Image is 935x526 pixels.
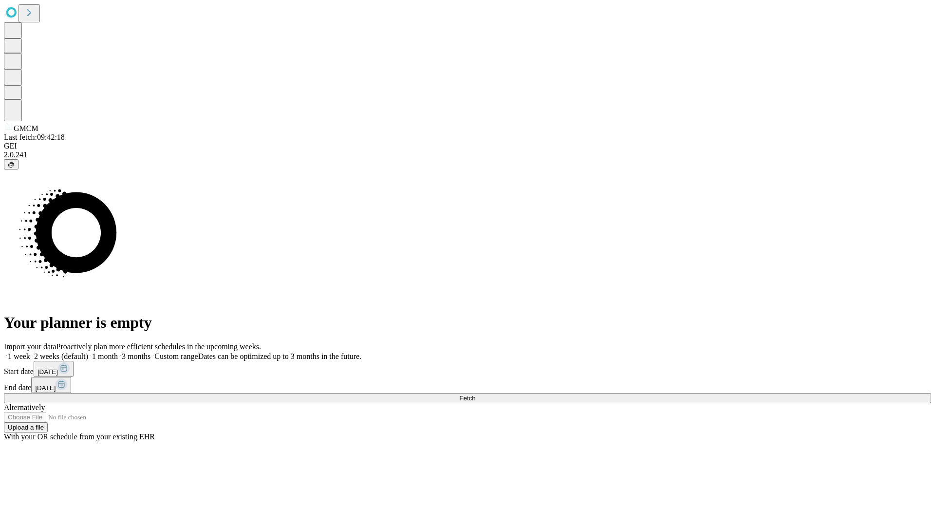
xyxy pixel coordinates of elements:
[8,161,15,168] span: @
[14,124,38,132] span: GMCM
[34,352,88,360] span: 2 weeks (default)
[31,377,71,393] button: [DATE]
[35,384,56,392] span: [DATE]
[154,352,198,360] span: Custom range
[4,422,48,432] button: Upload a file
[459,394,475,402] span: Fetch
[92,352,118,360] span: 1 month
[4,377,931,393] div: End date
[8,352,30,360] span: 1 week
[4,150,931,159] div: 2.0.241
[4,361,931,377] div: Start date
[4,314,931,332] h1: Your planner is empty
[4,403,45,412] span: Alternatively
[198,352,361,360] span: Dates can be optimized up to 3 months in the future.
[4,342,56,351] span: Import your data
[4,142,931,150] div: GEI
[56,342,261,351] span: Proactively plan more efficient schedules in the upcoming weeks.
[4,432,155,441] span: With your OR schedule from your existing EHR
[37,368,58,376] span: [DATE]
[122,352,150,360] span: 3 months
[4,159,19,169] button: @
[4,393,931,403] button: Fetch
[34,361,74,377] button: [DATE]
[4,133,65,141] span: Last fetch: 09:42:18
